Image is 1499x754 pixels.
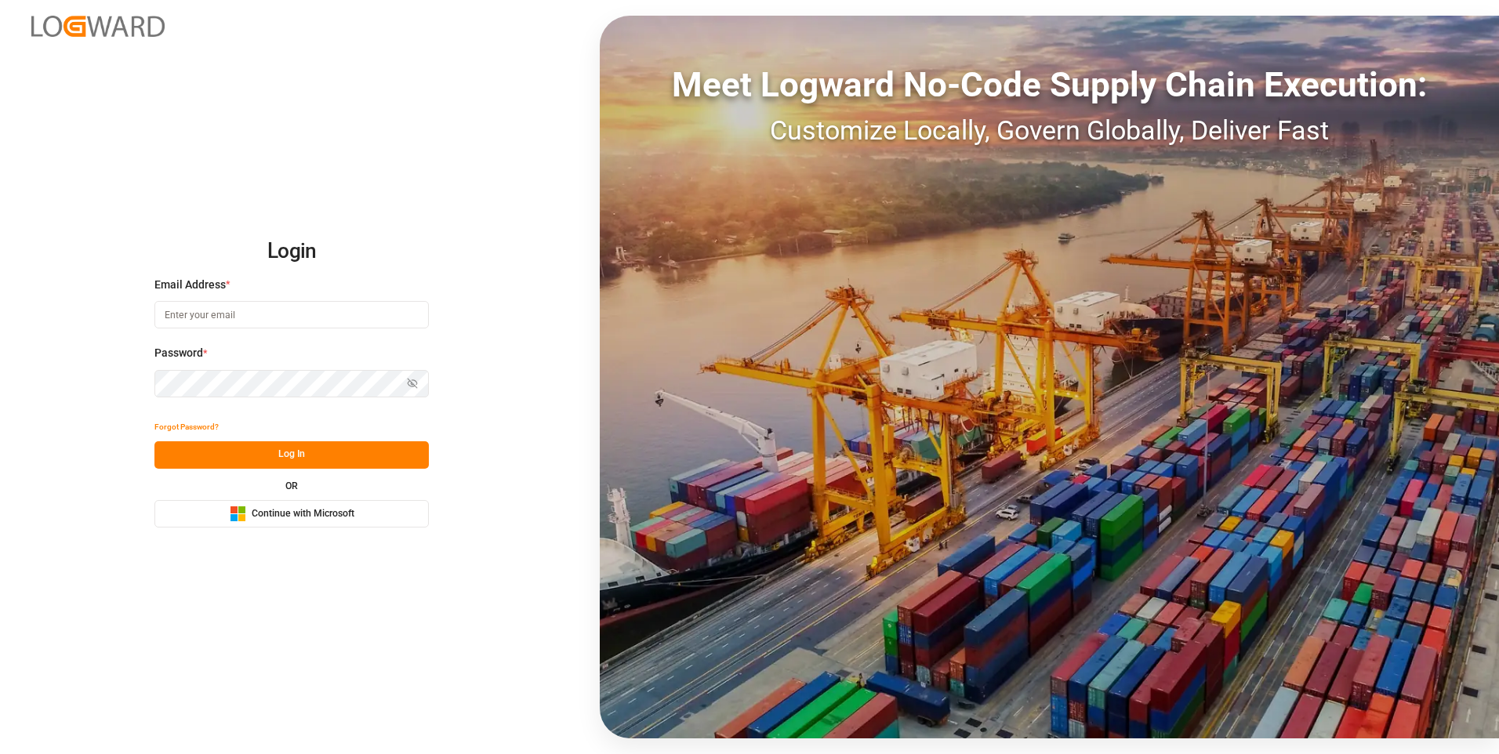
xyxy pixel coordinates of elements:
[154,277,226,293] span: Email Address
[31,16,165,37] img: Logward_new_orange.png
[154,414,219,441] button: Forgot Password?
[600,59,1499,111] div: Meet Logward No-Code Supply Chain Execution:
[252,507,354,521] span: Continue with Microsoft
[600,111,1499,150] div: Customize Locally, Govern Globally, Deliver Fast
[154,345,203,361] span: Password
[154,441,429,469] button: Log In
[154,301,429,328] input: Enter your email
[154,227,429,277] h2: Login
[154,500,429,527] button: Continue with Microsoft
[285,481,298,491] small: OR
